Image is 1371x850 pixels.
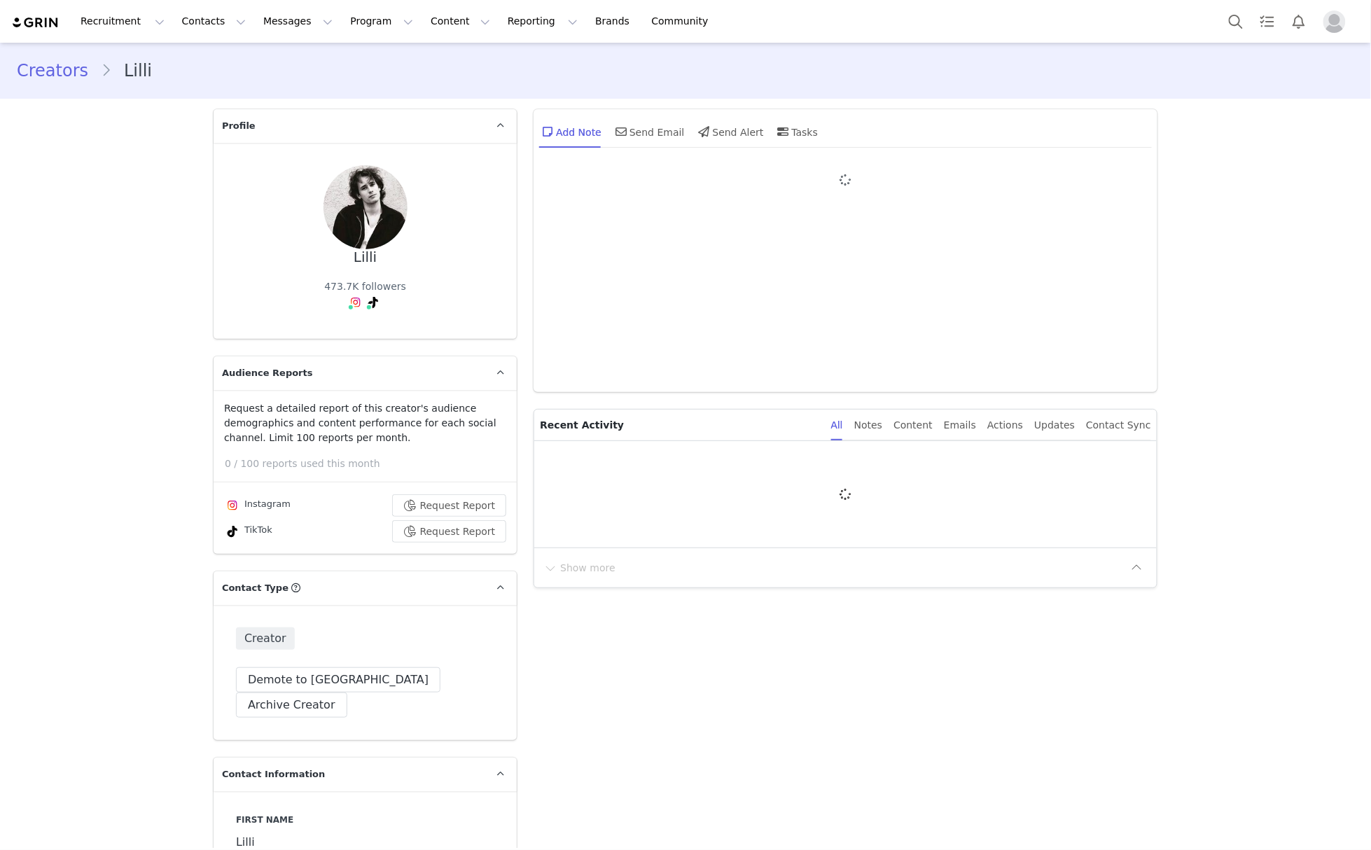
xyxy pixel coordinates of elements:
[543,557,616,579] button: Show more
[540,410,819,440] p: Recent Activity
[11,16,60,29] img: grin logo
[775,115,819,148] div: Tasks
[987,410,1023,441] div: Actions
[499,6,586,37] button: Reporting
[944,410,976,441] div: Emails
[643,6,723,37] a: Community
[1252,6,1283,37] a: Tasks
[539,115,601,148] div: Add Note
[1283,6,1314,37] button: Notifications
[831,410,843,441] div: All
[236,814,494,826] label: First Name
[236,667,440,692] button: Demote to [GEOGRAPHIC_DATA]
[224,523,272,540] div: TikTok
[222,366,313,380] span: Audience Reports
[225,457,517,471] p: 0 / 100 reports used this month
[422,6,499,37] button: Content
[587,6,642,37] a: Brands
[236,627,295,650] span: Creator
[1323,11,1346,33] img: placeholder-profile.jpg
[323,165,408,249] img: 7fa23a3c-e1d5-4c37-8b36-e81d49f5f73b.jpg
[236,692,347,718] button: Archive Creator
[224,401,506,445] p: Request a detailed report of this creator's audience demographics and content performance for eac...
[174,6,254,37] button: Contacts
[893,410,933,441] div: Content
[1086,410,1151,441] div: Contact Sync
[222,119,256,133] span: Profile
[392,520,507,543] button: Request Report
[342,6,422,37] button: Program
[324,279,406,294] div: 473.7K followers
[222,767,325,781] span: Contact Information
[696,115,764,148] div: Send Alert
[1034,410,1075,441] div: Updates
[354,249,377,265] div: Lilli
[255,6,341,37] button: Messages
[854,410,882,441] div: Notes
[350,297,361,308] img: instagram.svg
[222,581,288,595] span: Contact Type
[17,58,101,83] a: Creators
[613,115,685,148] div: Send Email
[227,500,238,511] img: instagram.svg
[224,497,291,514] div: Instagram
[1315,11,1360,33] button: Profile
[1220,6,1251,37] button: Search
[72,6,173,37] button: Recruitment
[392,494,507,517] button: Request Report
